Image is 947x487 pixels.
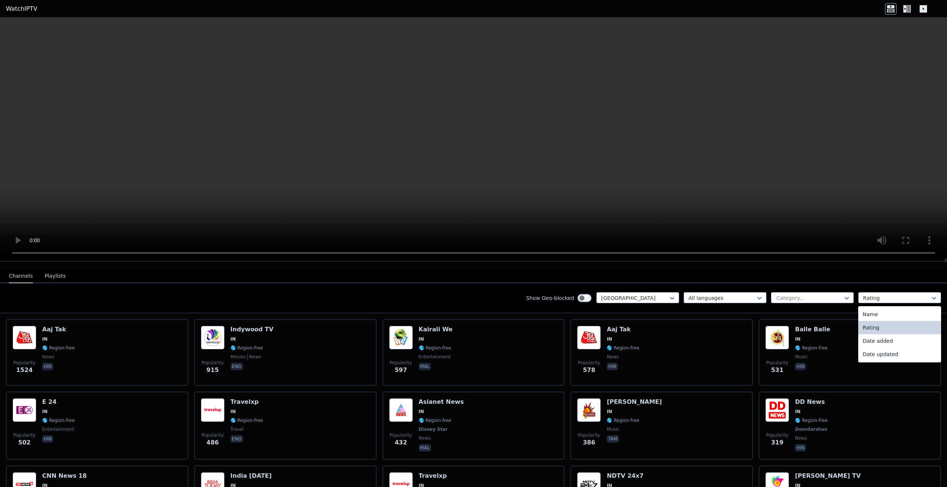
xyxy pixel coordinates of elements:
[419,354,451,360] span: entertainment
[42,435,53,443] p: hin
[419,426,448,432] span: Disney Star
[16,366,33,375] span: 1524
[607,326,639,333] h6: Aaj Tak
[419,363,431,370] p: mal
[795,345,828,351] span: 🌎 Region-free
[42,398,75,406] h6: E 24
[795,363,806,370] p: hin
[858,348,941,361] div: Date updated
[858,321,941,334] div: Rating
[419,409,424,415] span: IN
[583,366,595,375] span: 578
[419,326,453,333] h6: Kairali We
[795,409,801,415] span: IN
[419,472,451,480] h6: Travelxp
[771,438,783,447] span: 319
[577,398,601,422] img: Isai Aruvi
[389,398,413,422] img: Asianet News
[230,409,236,415] span: IN
[766,360,788,366] span: Popularity
[230,435,243,443] p: eng
[42,426,74,432] span: entertainment
[230,326,273,333] h6: Indywood TV
[607,345,639,351] span: 🌎 Region-free
[42,345,75,351] span: 🌎 Region-free
[230,363,243,370] p: eng
[395,438,407,447] span: 432
[526,294,574,302] label: Show Geo-blocked
[765,326,789,349] img: Balle Balle
[42,363,53,370] p: hin
[765,398,789,422] img: DD News
[583,438,595,447] span: 386
[230,472,272,480] h6: India [DATE]
[419,345,451,351] span: 🌎 Region-free
[13,326,36,349] img: Aaj Tak
[795,417,828,423] span: 🌎 Region-free
[771,366,783,375] span: 531
[42,354,54,360] span: news
[390,432,412,438] span: Popularity
[607,363,618,370] p: hin
[607,398,662,406] h6: [PERSON_NAME]
[42,409,48,415] span: IN
[578,360,600,366] span: Popularity
[607,435,619,443] p: tam
[795,426,827,432] span: Doordarshan
[13,432,36,438] span: Popularity
[607,417,639,423] span: 🌎 Region-free
[201,326,225,349] img: Indywood TV
[795,398,829,406] h6: DD News
[13,398,36,422] img: E 24
[795,326,830,333] h6: Balle Balle
[419,435,431,441] span: news
[607,426,619,432] span: music
[389,326,413,349] img: Kairali We
[578,432,600,438] span: Popularity
[230,336,236,342] span: IN
[201,398,225,422] img: Travelxp
[18,438,30,447] span: 502
[45,269,66,283] button: Playlists
[42,472,87,480] h6: CNN News 18
[419,336,424,342] span: IN
[607,472,643,480] h6: NDTV 24x7
[858,308,941,321] div: Name
[202,432,224,438] span: Popularity
[607,409,612,415] span: IN
[766,432,788,438] span: Popularity
[230,417,263,423] span: 🌎 Region-free
[795,354,808,360] span: music
[206,438,219,447] span: 486
[607,354,619,360] span: news
[577,326,601,349] img: Aaj Tak
[6,4,37,13] a: WatchIPTV
[230,354,246,360] span: movies
[206,366,219,375] span: 915
[230,345,263,351] span: 🌎 Region-free
[419,444,431,452] p: mal
[795,435,807,441] span: news
[795,444,806,452] p: hin
[390,360,412,366] span: Popularity
[607,336,612,342] span: IN
[9,269,33,283] button: Channels
[42,417,75,423] span: 🌎 Region-free
[42,326,75,333] h6: Aaj Tak
[13,360,36,366] span: Popularity
[230,426,244,432] span: travel
[858,334,941,348] div: Date added
[230,398,263,406] h6: Travelxp
[42,336,48,342] span: IN
[419,398,464,406] h6: Asianet News
[419,417,451,423] span: 🌎 Region-free
[247,354,261,360] span: news
[795,472,861,480] h6: [PERSON_NAME] TV
[795,336,801,342] span: IN
[395,366,407,375] span: 597
[202,360,224,366] span: Popularity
